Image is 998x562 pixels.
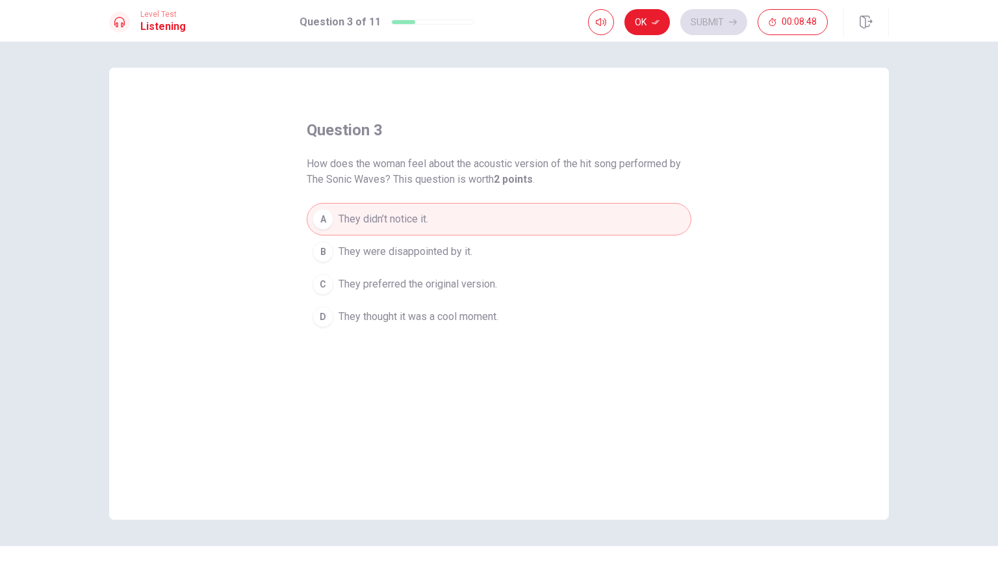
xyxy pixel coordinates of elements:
div: C [313,274,333,295]
h4: question 3 [307,120,383,140]
button: BThey were disappointed by it. [307,235,691,268]
button: 00:08:48 [758,9,828,35]
div: B [313,241,333,262]
span: They preferred the original version. [339,276,497,292]
button: Ok [624,9,670,35]
span: They thought it was a cool moment. [339,309,498,325]
span: How does the woman feel about the acoustic version of the hit song performed by The Sonic Waves? ... [307,156,691,187]
h1: Question 3 of 11 [300,14,381,30]
span: Level Test [140,10,186,19]
span: 00:08:48 [782,17,817,27]
button: AThey didn’t notice it. [307,203,691,235]
div: A [313,209,333,230]
h1: Listening [140,19,186,34]
span: They didn’t notice it. [339,211,428,227]
button: CThey preferred the original version. [307,268,691,301]
div: D [313,306,333,327]
button: DThey thought it was a cool moment. [307,301,691,333]
span: They were disappointed by it. [339,244,472,260]
b: 2 points [494,173,533,185]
